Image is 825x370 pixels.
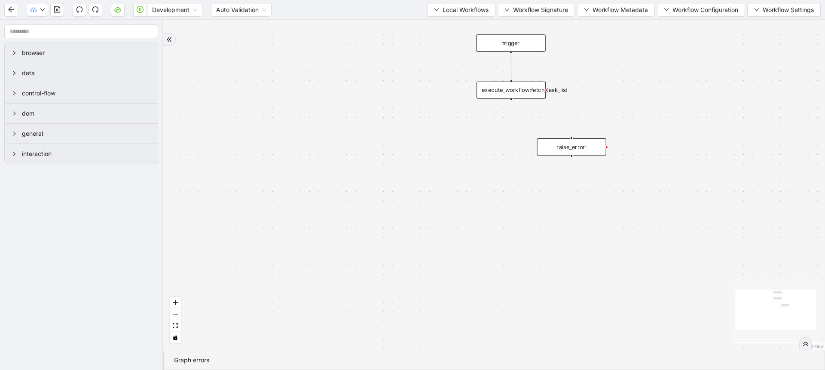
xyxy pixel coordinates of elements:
span: down [40,7,45,12]
button: redo [89,3,102,17]
div: trigger [477,34,546,52]
span: data [22,68,151,78]
button: arrow-left [4,3,18,17]
span: down [504,7,510,12]
div: data [5,63,158,83]
button: downWorkflow Signature [498,3,575,17]
span: double-right [803,341,809,347]
button: zoom out [170,309,181,320]
span: right [12,50,17,55]
span: Workflow Metadata [593,5,648,15]
a: React Flow attribution [801,344,824,349]
span: right [12,151,17,156]
span: Workflow Signature [513,5,568,15]
div: raise_error: [537,138,606,156]
span: double-right [166,37,172,43]
button: undo [73,3,86,17]
div: raise_error:plus-circle [537,138,606,156]
span: down [754,7,759,12]
span: dom [22,109,151,118]
span: down [664,7,669,12]
div: browser [5,43,158,63]
button: toggle interactivity [170,332,181,343]
span: play-circle [137,6,144,13]
button: downWorkflow Configuration [657,3,745,17]
span: Auto Validation [216,3,266,16]
span: right [12,111,17,116]
span: right [12,131,17,136]
button: downLocal Workflows [427,3,495,17]
span: undo [76,6,83,13]
div: execute_workflow:fetch_task_list [477,82,546,99]
span: Development [152,3,197,16]
div: general [5,124,158,144]
button: play-circle [133,3,147,17]
span: down [434,7,439,12]
button: save [50,3,64,17]
span: Workflow Configuration [672,5,738,15]
span: interaction [22,149,151,159]
span: save [54,6,61,13]
button: downWorkflow Settings [747,3,821,17]
button: zoom in [170,297,181,309]
span: Workflow Settings [763,5,814,15]
div: control-flow [5,83,158,103]
span: plus-circle [505,106,517,117]
span: control-flow [22,89,151,98]
span: cloud-upload [31,7,37,13]
span: Local Workflows [443,5,489,15]
div: interaction [5,144,158,164]
span: browser [22,48,151,58]
div: Graph errors [174,355,814,365]
div: execute_workflow:fetch_task_listplus-circle [477,82,546,99]
button: cloud-uploaddown [27,3,48,17]
span: arrow-left [8,6,15,13]
span: plus-circle [566,162,577,174]
span: right [12,70,17,76]
span: general [22,129,151,138]
button: fit view [170,320,181,332]
span: right [12,91,17,96]
div: dom [5,104,158,123]
span: down [584,7,589,12]
button: downWorkflow Metadata [577,3,655,17]
span: redo [92,6,99,13]
button: cloud-server [111,3,125,17]
span: cloud-server [114,6,121,13]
